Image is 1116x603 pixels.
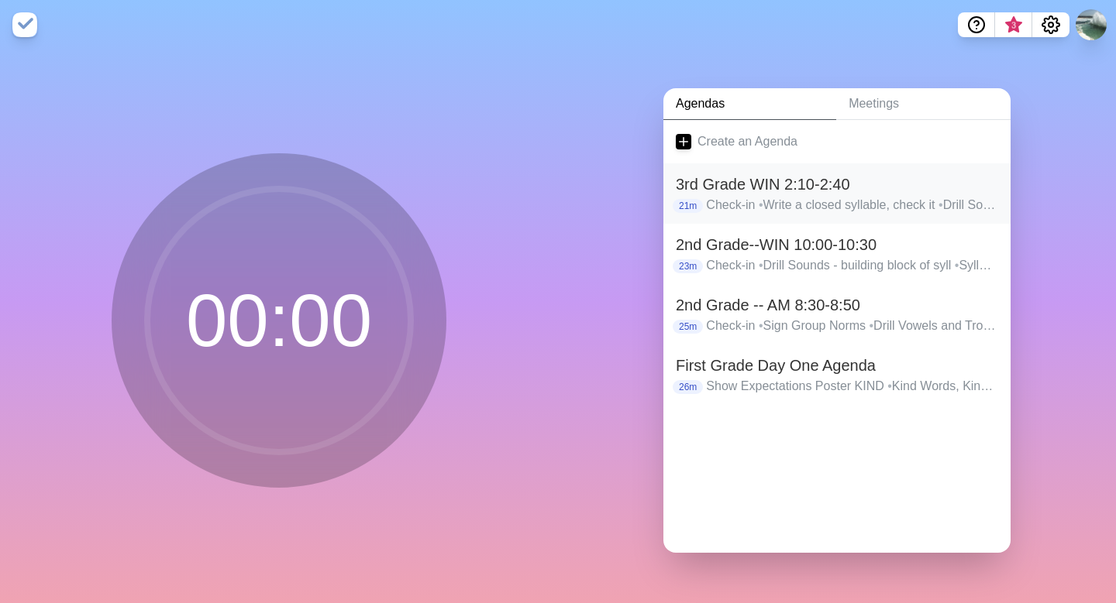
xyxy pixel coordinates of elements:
[676,173,998,196] h2: 3rd Grade WIN 2:10-2:40
[676,233,998,256] h2: 2nd Grade--WIN 10:00-10:30
[663,120,1011,163] a: Create an Agenda
[887,379,892,392] span: •
[759,198,763,211] span: •
[870,319,874,332] span: •
[1032,12,1069,37] button: Settings
[12,12,37,37] img: timeblocks logo
[759,319,763,332] span: •
[676,293,998,317] h2: 2nd Grade -- AM 8:30-8:50
[706,196,998,214] p: Check-in Write a closed syllable, check it Drill Sounds Intro Card Flipping (CVC digraphs) [PERSO...
[995,12,1032,37] button: What’s new
[676,354,998,377] h2: First Grade Day One Agenda
[706,377,998,396] p: Show Expectations Poster KIND Kind Words, Kind Voice Sound cards Sub vocalization Chart Card Flip...
[958,12,995,37] button: Help
[673,320,703,334] p: 25m
[939,198,943,211] span: •
[673,199,703,213] p: 21m
[706,317,998,335] p: Check-in Sign Group Norms Drill Vowels and Trouble Sounds What is a syllable, then [PERSON_NAME] ...
[759,259,763,272] span: •
[663,88,836,120] a: Agendas
[955,259,959,272] span: •
[673,259,703,273] p: 23m
[706,256,998,275] p: Check-in Drill Sounds - building block of syll Syllables Building Blocks of words Write a closed ...
[836,88,1011,120] a: Meetings
[1007,19,1020,32] span: 3
[673,380,703,394] p: 26m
